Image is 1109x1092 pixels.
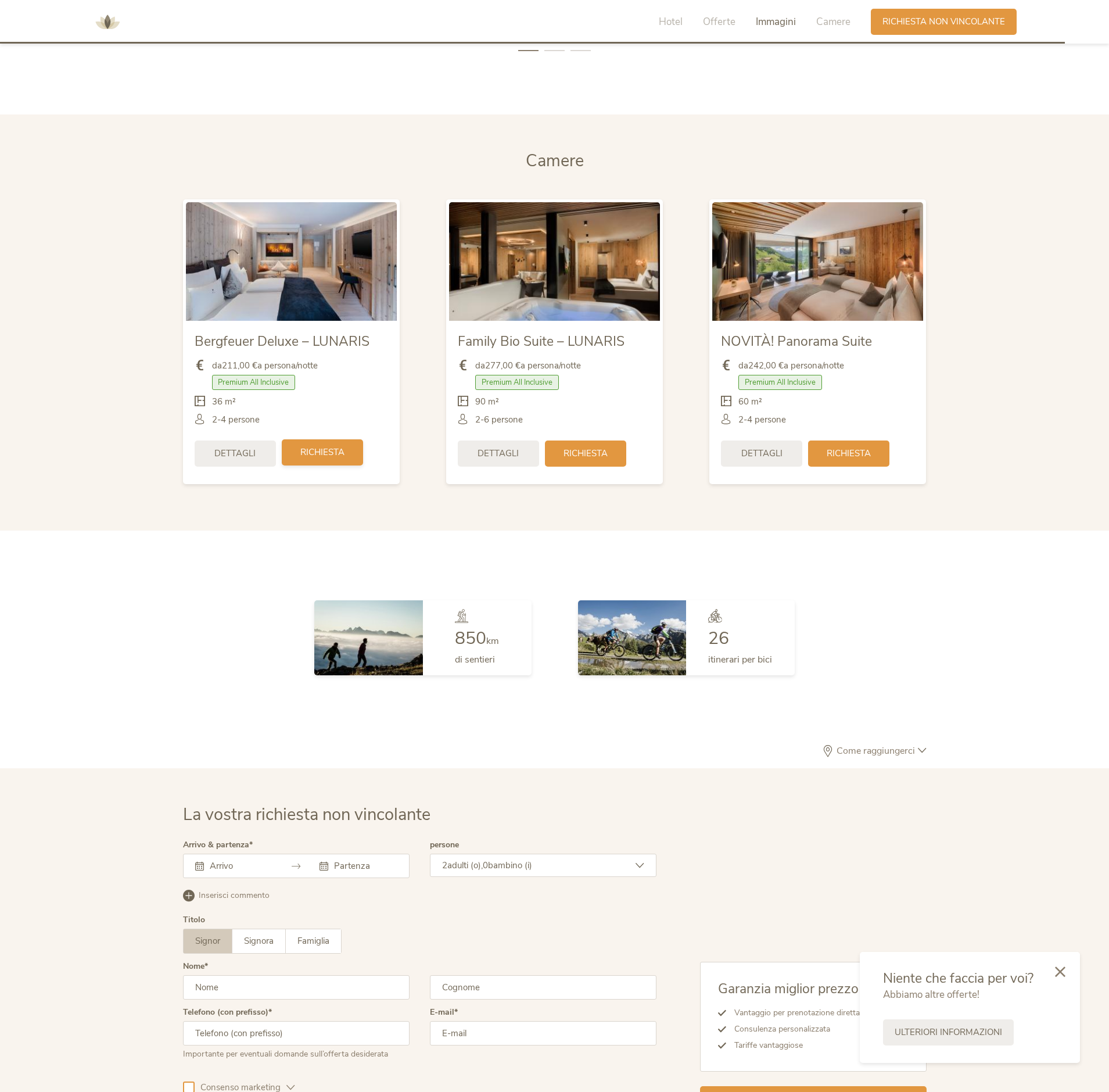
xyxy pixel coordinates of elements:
span: 2 [442,860,447,871]
input: Nome [183,975,410,1000]
div: Importante per eventuali domande sull’offerta desiderata [183,1046,410,1060]
span: 2-4 persone [212,414,260,426]
span: Richiesta [827,447,871,460]
span: La vostra richiesta non vincolante [183,803,430,826]
span: 26 [708,626,729,650]
li: Consulenza personalizzata [726,1021,860,1037]
span: adulti (o), [447,860,483,871]
span: 90 m² [475,396,499,408]
span: Abbiamo altre offerte! [883,988,979,1001]
span: Hotel [659,15,683,28]
img: AMONTI & LUNARIS Wellnessresort [90,5,125,40]
span: Richiesta [300,446,344,459]
img: Family Bio Suite – LUNARIS [449,202,660,321]
span: Premium All Inclusive [212,375,296,390]
span: Bergfeuer Deluxe – LUNARIS [195,332,369,350]
span: Signora [244,935,274,947]
span: NOVITÀ! Panorama Suite [721,332,872,350]
span: 850 [455,626,486,650]
a: AMONTI & LUNARIS Wellnessresort [90,17,125,26]
span: Camere [526,149,584,172]
span: Camere [816,15,850,28]
span: itinerari per bici [708,653,772,666]
b: 242,00 € [748,360,784,371]
span: 36 m² [212,396,236,408]
a: Ulteriori informazioni [883,1019,1014,1046]
span: Family Bio Suite – LUNARIS [458,332,625,350]
label: persone [430,841,459,849]
span: Signor [195,935,220,947]
span: km [486,635,499,647]
img: NOVITÀ! Panorama Suite [712,202,923,321]
li: Tariffe vantaggiose [726,1037,860,1054]
b: 277,00 € [485,360,521,371]
b: 211,00 € [222,360,257,371]
input: Cognome [430,975,656,1000]
span: Ulteriori informazioni [895,1026,1002,1039]
label: Telefono (con prefisso) [183,1008,272,1016]
span: Come raggiungerci [834,746,918,756]
span: da a persona/notte [475,360,581,372]
img: Bergfeuer Deluxe – LUNARIS [186,202,397,321]
span: 0 [483,860,488,871]
input: Arrivo [207,860,273,872]
label: E-mail [430,1008,458,1016]
span: Richiesta non vincolante [882,16,1005,28]
input: Partenza [331,860,397,872]
span: 2-6 persone [475,414,523,426]
span: Richiesta [564,447,608,460]
span: Premium All Inclusive [738,375,822,390]
span: da a persona/notte [738,360,844,372]
span: Inserisci commento [199,890,270,901]
span: Niente che faccia per voi? [883,969,1033,987]
span: bambino (i) [488,860,532,871]
span: Dettagli [741,447,783,460]
span: Offerte [703,15,735,28]
li: Vantaggio per prenotazione diretta [726,1005,860,1021]
label: Arrivo & partenza [183,841,253,849]
div: Titolo [183,916,205,924]
span: di sentieri [455,653,495,666]
span: 2-4 persone [738,414,786,426]
span: Dettagli [478,447,519,460]
span: Garanzia miglior prezzo [718,980,859,998]
input: E-mail [430,1021,656,1046]
span: Dettagli [214,447,256,460]
span: Famiglia [297,935,329,947]
span: Premium All Inclusive [475,375,559,390]
span: Immagini [756,15,796,28]
label: Nome [183,962,208,971]
span: da a persona/notte [212,360,318,372]
span: 60 m² [738,396,762,408]
input: Telefono (con prefisso) [183,1021,410,1046]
